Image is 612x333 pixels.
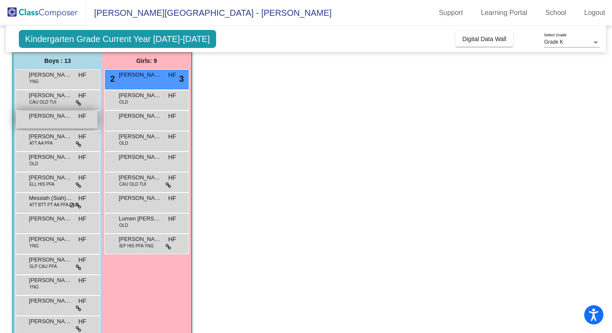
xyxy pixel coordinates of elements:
span: [PERSON_NAME] (or [PERSON_NAME]) [PERSON_NAME] [29,256,72,264]
span: [PERSON_NAME] [119,132,162,141]
span: [PERSON_NAME] ([PERSON_NAME]) [PERSON_NAME] [29,317,72,326]
a: Support [432,6,470,20]
span: [PERSON_NAME] [119,194,162,202]
span: ATT BTT PT AA PFA OLD [30,202,78,208]
span: [PERSON_NAME] [29,297,72,305]
div: Boys : 13 [13,52,102,69]
span: [PERSON_NAME] ([PERSON_NAME] [29,214,72,223]
span: HF [78,132,86,141]
span: SLP CAU PFA [30,263,57,270]
span: 2 [108,74,115,83]
span: [PERSON_NAME] [29,235,72,244]
span: Digital Data Wall [462,36,506,42]
span: OLD [30,161,39,167]
span: HF [168,173,176,182]
span: [PERSON_NAME] [29,153,72,161]
span: Messiah (Siah) Burgs [29,194,72,202]
span: OLD [119,140,128,146]
span: [PERSON_NAME] [29,71,72,79]
span: [PERSON_NAME] [29,276,72,285]
span: [PERSON_NAME] ([PERSON_NAME]) [PERSON_NAME] [119,173,162,182]
span: ATT AA PFA [30,140,53,146]
span: HF [168,235,176,244]
a: Learning Portal [474,6,535,20]
span: ELL HIS PFA [30,181,55,187]
span: YNG [30,78,39,85]
span: Kindergarten Grade Current Year [DATE]-[DATE] [19,30,217,48]
button: Digital Data Wall [455,31,513,47]
span: Grade K [544,39,563,45]
span: HF [78,173,86,182]
span: HF [168,71,176,80]
span: HF [78,276,86,285]
span: HF [168,91,176,100]
span: [PERSON_NAME] [119,235,162,244]
span: HF [78,71,86,80]
span: HF [78,91,86,100]
span: HF [168,194,176,203]
span: HF [78,256,86,265]
span: HF [78,297,86,306]
span: [PERSON_NAME] [29,91,72,100]
span: [PERSON_NAME] [119,153,162,161]
span: [PERSON_NAME] [29,173,72,182]
span: YNG [30,284,39,290]
span: HF [78,235,86,244]
span: CAU OLD TUI [30,99,56,105]
span: HF [168,132,176,141]
span: 3 [179,72,184,85]
span: HF [168,112,176,121]
span: CAU OLD TUI [119,181,146,187]
a: Logout [577,6,612,20]
span: HF [78,194,86,203]
span: [PERSON_NAME] [119,91,162,100]
span: IEP HIS PFA YNG [119,243,154,249]
span: OLD [119,222,128,229]
a: School [538,6,573,20]
span: do_not_disturb_alt [69,202,75,209]
span: [PERSON_NAME] [29,112,72,120]
span: [PERSON_NAME] [119,71,162,79]
span: HF [78,153,86,162]
span: OLD [119,99,128,105]
span: HF [168,153,176,162]
span: HF [78,214,86,223]
span: [PERSON_NAME][GEOGRAPHIC_DATA] - [PERSON_NAME] [86,6,332,20]
div: Girls: 9 [102,52,191,69]
span: Lumen [PERSON_NAME] [119,214,162,223]
span: [PERSON_NAME] [119,112,162,120]
span: HF [78,112,86,121]
span: HF [78,317,86,326]
span: YNG [30,243,39,249]
span: [PERSON_NAME] [29,132,72,141]
span: HF [168,214,176,223]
